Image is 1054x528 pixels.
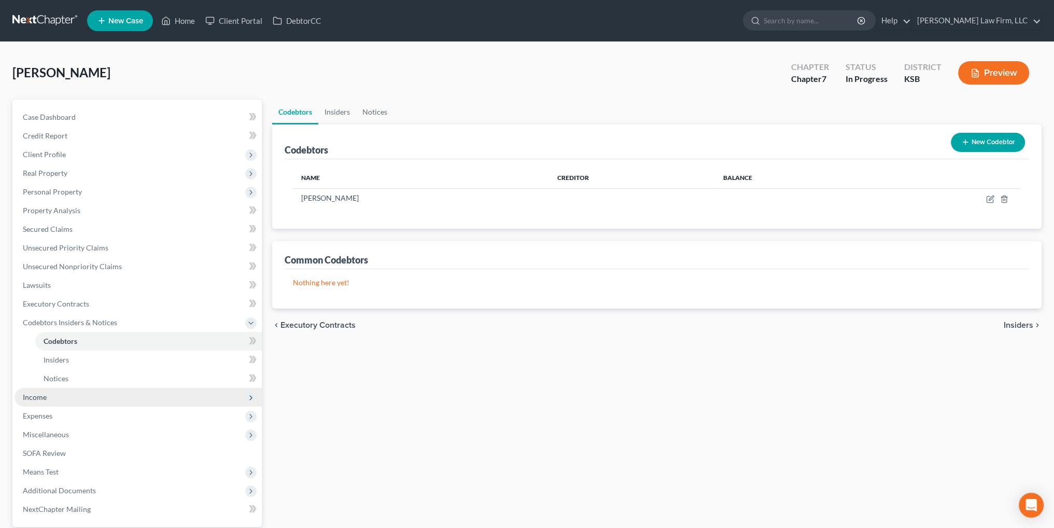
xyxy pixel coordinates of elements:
span: Notices [44,374,68,383]
a: Insiders [318,100,356,124]
button: Insiders chevron_right [1004,321,1042,329]
span: Executory Contracts [280,321,356,329]
div: In Progress [846,73,888,85]
div: Open Intercom Messenger [1019,493,1044,518]
span: Codebtors Insiders & Notices [23,318,117,327]
span: Unsecured Priority Claims [23,243,108,252]
span: Client Profile [23,150,66,159]
span: New Case [108,17,143,25]
a: Help [876,11,911,30]
span: Unsecured Nonpriority Claims [23,262,122,271]
button: New Codebtor [951,133,1025,152]
span: Codebtors [44,337,77,345]
span: [PERSON_NAME] [12,65,110,80]
span: Credit Report [23,131,67,140]
div: KSB [904,73,941,85]
a: Executory Contracts [15,295,262,313]
div: Status [846,61,888,73]
span: Executory Contracts [23,299,89,308]
a: Secured Claims [15,220,262,239]
a: Property Analysis [15,201,262,220]
span: Personal Property [23,187,82,196]
span: Name [301,174,320,182]
i: chevron_left [272,321,280,329]
a: Codebtors [272,100,318,124]
span: Expenses [23,411,52,420]
div: Common Codebtors [285,254,368,266]
a: NextChapter Mailing [15,500,262,519]
span: Secured Claims [23,225,73,233]
div: Chapter [791,61,829,73]
span: NextChapter Mailing [23,505,91,513]
a: Case Dashboard [15,108,262,127]
i: chevron_right [1033,321,1042,329]
span: Balance [723,174,752,182]
a: Home [156,11,200,30]
span: Insiders [1004,321,1033,329]
a: Client Portal [200,11,268,30]
a: Lawsuits [15,276,262,295]
span: Property Analysis [23,206,80,215]
span: Creditor [557,174,588,182]
span: Miscellaneous [23,430,69,439]
span: SOFA Review [23,449,66,457]
span: Additional Documents [23,486,96,495]
p: Nothing here yet! [293,277,1021,288]
a: Notices [35,369,262,388]
input: Search by name... [764,11,859,30]
span: 7 [822,74,826,84]
a: Unsecured Priority Claims [15,239,262,257]
span: Real Property [23,169,67,177]
a: Credit Report [15,127,262,145]
a: Unsecured Nonpriority Claims [15,257,262,276]
a: Notices [356,100,394,124]
span: [PERSON_NAME] [301,193,359,202]
span: Insiders [44,355,69,364]
span: Lawsuits [23,281,51,289]
div: District [904,61,941,73]
button: Preview [958,61,1029,85]
a: SOFA Review [15,444,262,463]
a: Codebtors [35,332,262,351]
button: chevron_left Executory Contracts [272,321,356,329]
a: DebtorCC [268,11,326,30]
span: Income [23,393,47,401]
span: Case Dashboard [23,113,76,121]
a: Insiders [35,351,262,369]
div: Codebtors [285,144,328,156]
a: [PERSON_NAME] Law Firm, LLC [912,11,1041,30]
span: Means Test [23,467,59,476]
div: Chapter [791,73,829,85]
